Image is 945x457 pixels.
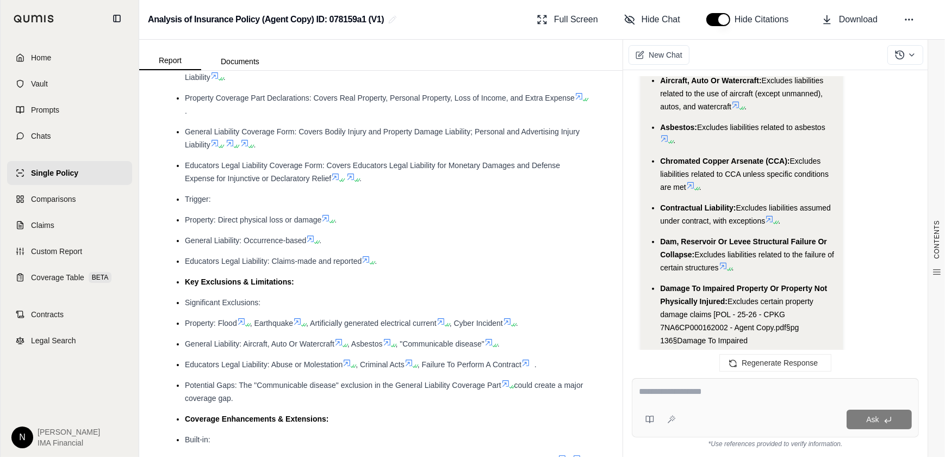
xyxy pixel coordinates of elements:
[516,319,518,328] span: .
[735,13,795,26] span: Hide Citations
[649,50,682,60] span: New Chat
[185,257,362,265] span: Educators Legal Liability: Claims-made and reported
[347,339,383,348] span: , Asbestos
[778,217,780,225] span: .
[719,354,831,372] button: Regenerate Response
[185,415,329,423] span: Coverage Enhancements & Extensions:
[185,435,210,444] span: Built-in:
[847,410,912,429] button: Ask
[642,13,680,26] span: Hide Chat
[359,174,362,183] span: .
[660,250,834,272] span: Excludes liabilities related to the failure of certain structures
[185,127,580,149] span: General Liability Coverage Form: Covers Bodily Injury and Property Damage Liability; Personal and...
[7,239,132,263] a: Custom Report
[185,195,211,203] span: Trigger:
[185,381,501,390] span: Potential Gaps: The "Communicable disease" exclusion in the General Liability Coverage Part
[89,272,111,283] span: BETA
[620,9,685,30] button: Hide Chat
[185,339,334,348] span: General Liability: Aircraft, Auto Or Watercraft
[14,15,54,23] img: Qumis Logo
[7,46,132,70] a: Home
[31,335,76,346] span: Legal Search
[185,236,306,245] span: General Liability: Occurrence-based
[7,302,132,326] a: Contracts
[31,194,76,205] span: Comparisons
[31,52,51,63] span: Home
[185,360,343,369] span: Educators Legal Liability: Abuse or Molestation
[839,13,878,26] span: Download
[31,272,84,283] span: Coverage Table
[632,437,919,448] div: *Use references provided to verify information.
[38,427,100,437] span: [PERSON_NAME]
[866,415,879,424] span: Ask
[660,76,823,111] span: Excludes liabilities related to the use of aircraft (except unmanned), autos, and watercraft
[660,157,829,192] span: Excludes liabilities related to CCA unless specific conditions are met
[7,329,132,353] a: Legal Search
[185,161,560,183] span: Educators Legal Liability Coverage Form: Covers Educators Legal Liability for Monetary Damages an...
[697,123,825,132] span: Excludes liabilities related to asbestos
[139,52,201,70] button: Report
[185,381,583,403] span: could create a major coverage gap.
[7,187,132,211] a: Comparisons
[334,215,337,224] span: .
[7,98,132,122] a: Prompts
[223,73,226,82] span: .
[185,298,260,307] span: Significant Exclusions:
[185,107,187,115] span: .
[38,437,100,448] span: IMA Financial
[660,157,789,165] span: Chromated Copper Arsenate (CCA):
[31,168,78,178] span: Single Policy
[185,215,321,224] span: Property: Direct physical loss or damage
[498,339,500,348] span: .
[31,131,51,141] span: Chats
[375,257,377,265] span: .
[396,339,484,348] span: , "Communicable disease"
[7,72,132,96] a: Vault
[185,60,583,82] span: The policy consists of multiple coverage parts including Property, Inland Marine, General Liabili...
[11,427,33,448] div: N
[7,213,132,237] a: Claims
[744,102,747,111] span: .
[660,203,831,225] span: Excludes liabilities assumed under contract, with exceptions
[673,136,675,145] span: .
[250,319,293,328] span: , Earthquake
[356,360,404,369] span: , Criminal Acts
[742,359,818,367] span: Regenerate Response
[253,140,256,149] span: .
[418,360,521,369] span: , Failure To Perform A Contract
[31,104,59,115] span: Prompts
[185,94,575,102] span: Property Coverage Part Declarations: Covers Real Property, Personal Property, Loss of Income, and...
[660,123,697,132] span: Asbestos:
[7,265,132,289] a: Coverage TableBETA
[185,277,294,286] span: Key Exclusions & Limitations:
[660,203,736,212] span: Contractual Liability:
[148,10,384,29] h2: Analysis of Insurance Policy (Agent Copy) ID: 078159a1 (V1)
[306,319,437,328] span: , Artificially generated electrical current
[31,78,48,89] span: Vault
[319,236,321,245] span: .
[554,13,598,26] span: Full Screen
[31,220,54,231] span: Claims
[7,161,132,185] a: Single Policy
[932,220,941,259] span: CONTENTS
[450,319,503,328] span: , Cyber Incident
[532,9,602,30] button: Full Screen
[185,319,237,328] span: Property: Flood
[660,76,761,85] span: Aircraft, Auto Or Watercraft:
[31,309,64,320] span: Contracts
[699,183,701,192] span: .
[817,9,882,30] button: Download
[629,45,689,65] button: New Chat
[660,297,813,345] span: Excludes certain property damage claims [POL - 25-26 - CPKG 7NA6CP000162002 - Agent Copy.pdf§pg 1...
[660,237,827,259] span: Dam, Reservoir Or Levee Structural Failure Or Collapse:
[201,53,279,70] button: Documents
[108,10,126,27] button: Collapse sidebar
[732,263,734,272] span: .
[31,246,82,257] span: Custom Report
[660,284,827,306] span: Damage To Impaired Property Or Property Not Physically Injured:
[534,360,537,369] span: .
[7,124,132,148] a: Chats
